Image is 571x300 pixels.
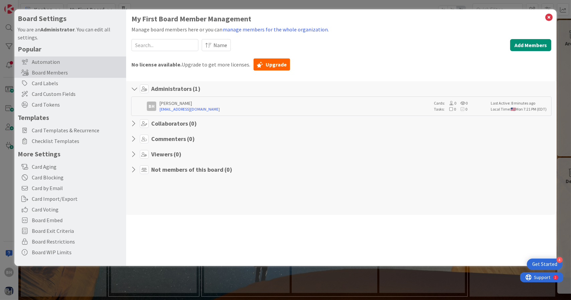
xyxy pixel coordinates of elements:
div: Tasks: [434,106,487,112]
h4: Collaborators [151,120,197,127]
button: Add Members [510,39,551,51]
span: ( 1 ) [193,85,200,93]
b: Administrator [40,26,75,33]
div: You are an . You can edit all settings. [18,25,123,41]
h5: Templates [18,113,123,122]
h5: Popular [18,45,123,53]
div: Get Started [532,261,557,268]
div: Last Active: 8 minutes ago [491,100,549,106]
button: manage members for the whole organization. [222,25,329,34]
span: ( 0 ) [174,150,181,158]
a: [EMAIL_ADDRESS][DOMAIN_NAME] [160,106,431,112]
h4: Board Settings [18,14,123,23]
div: Board Members [14,67,126,78]
div: Card Aging [14,161,126,172]
span: ( 0 ) [189,120,197,127]
span: ( 0 ) [187,135,195,143]
span: Card Tokens [32,101,123,109]
div: 2 [35,3,36,8]
span: ( 0 ) [224,166,232,173]
div: Board WIP Limits [14,247,126,258]
span: Card by Email [32,184,123,192]
div: Automation [14,56,126,67]
span: 0 [456,101,468,106]
span: Card Templates & Recurrence [32,126,123,134]
input: Search... [131,39,198,51]
span: Name [213,41,227,49]
h1: My First Board Member Management [131,15,552,23]
span: 0 [456,107,467,112]
div: Open Get Started checklist, remaining modules: 4 [527,259,563,270]
div: Cards: [434,100,487,106]
span: 0 [445,101,456,106]
h4: Not members of this board [151,166,232,173]
a: Upgrade [254,58,290,70]
div: Manage board members here or you can [131,25,552,34]
span: 0 [445,107,456,112]
div: Card Blocking [14,172,126,183]
div: Local Time: Mon 7:21 PM (EDT) [491,106,549,112]
div: Card Labels [14,78,126,89]
img: us.png [511,108,515,111]
div: Card Import/Export [14,193,126,204]
h4: Viewers [151,151,181,158]
button: Name [202,39,231,51]
span: Card Custom Fields [32,90,123,98]
span: Board Restrictions [32,238,123,246]
h4: Administrators [151,85,200,93]
span: Checklist Templates [32,137,123,145]
span: Upgrade to get more licenses. [131,60,250,68]
span: Board Exit Criteria [32,227,123,235]
div: [PERSON_NAME] [160,100,431,106]
b: No license available. [131,61,182,68]
span: Card Voting [32,205,123,213]
div: 4 [557,257,563,263]
h4: Commenters [151,135,195,143]
h5: More Settings [18,150,123,158]
span: Board Embed [32,216,123,224]
div: BH [147,102,156,111]
span: Support [14,1,30,9]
